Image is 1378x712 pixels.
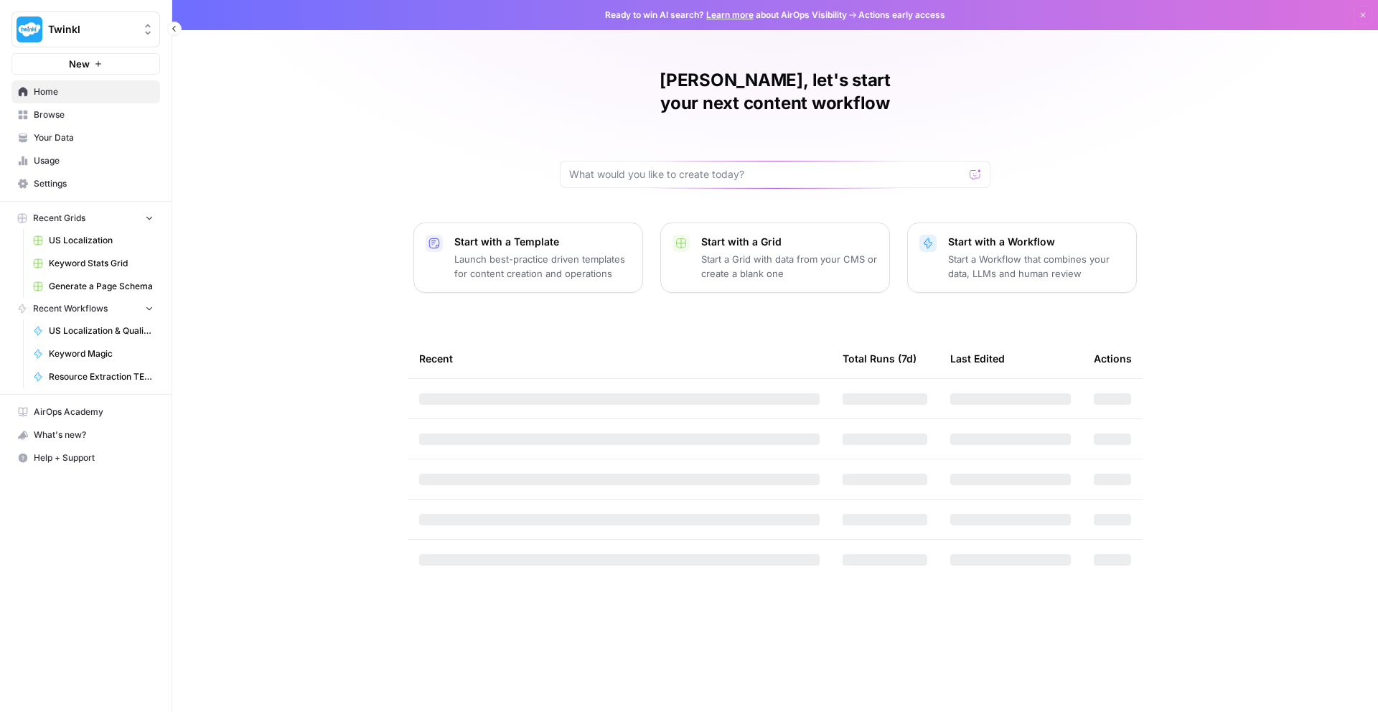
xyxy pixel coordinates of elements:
button: Start with a GridStart a Grid with data from your CMS or create a blank one [660,222,890,293]
span: Resource Extraction TEST [49,370,154,383]
span: Usage [34,154,154,167]
button: New [11,53,160,75]
div: Actions [1094,339,1132,378]
a: Learn more [706,9,754,20]
a: Your Data [11,126,160,149]
img: Twinkl Logo [17,17,42,42]
a: Generate a Page Schema [27,275,160,298]
span: Ready to win AI search? about AirOps Visibility [605,9,847,22]
p: Start a Workflow that combines your data, LLMs and human review [948,252,1125,281]
span: US Localization [49,234,154,247]
span: AirOps Academy [34,406,154,418]
a: Keyword Magic [27,342,160,365]
a: Usage [11,149,160,172]
div: Recent [419,339,820,378]
span: Home [34,85,154,98]
button: Recent Workflows [11,298,160,319]
a: Browse [11,103,160,126]
span: Generate a Page Schema [49,280,154,293]
a: Home [11,80,160,103]
span: Settings [34,177,154,190]
p: Start with a Workflow [948,235,1125,249]
span: Browse [34,108,154,121]
span: Recent Workflows [33,302,108,315]
a: Keyword Stats Grid [27,252,160,275]
span: Help + Support [34,451,154,464]
span: Actions early access [858,9,945,22]
input: What would you like to create today? [569,167,964,182]
button: Workspace: Twinkl [11,11,160,47]
span: Keyword Magic [49,347,154,360]
a: Settings [11,172,160,195]
button: What's new? [11,423,160,446]
span: Keyword Stats Grid [49,257,154,270]
button: Start with a TemplateLaunch best-practice driven templates for content creation and operations [413,222,643,293]
span: Recent Grids [33,212,85,225]
h1: [PERSON_NAME], let's start your next content workflow [560,69,990,115]
a: US Localization [27,229,160,252]
button: Recent Grids [11,207,160,229]
span: Your Data [34,131,154,144]
div: What's new? [12,424,159,446]
div: Last Edited [950,339,1005,378]
p: Start a Grid with data from your CMS or create a blank one [701,252,878,281]
a: Resource Extraction TEST [27,365,160,388]
span: US Localization & Quality Check [49,324,154,337]
div: Total Runs (7d) [843,339,917,378]
a: US Localization & Quality Check [27,319,160,342]
p: Start with a Template [454,235,631,249]
span: New [69,57,90,71]
button: Start with a WorkflowStart a Workflow that combines your data, LLMs and human review [907,222,1137,293]
button: Help + Support [11,446,160,469]
a: AirOps Academy [11,400,160,423]
p: Start with a Grid [701,235,878,249]
p: Launch best-practice driven templates for content creation and operations [454,252,631,281]
span: Twinkl [48,22,135,37]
